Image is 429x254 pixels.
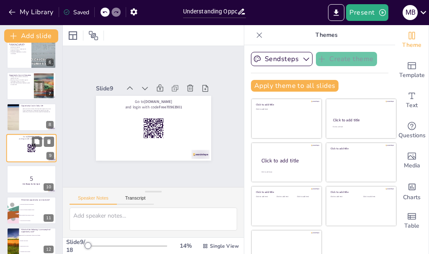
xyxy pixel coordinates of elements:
[21,220,56,221] span: The total cost of all options.
[403,193,421,202] span: Charts
[176,242,196,250] div: 14 %
[21,199,54,201] p: What does opportunity cost represent?
[112,80,204,137] p: and login with code
[9,82,31,85] p: Informed choices about academic paths are essential.
[316,52,377,66] button: Create theme
[183,5,238,18] input: Insert title
[261,157,315,164] div: Click to add title
[21,108,54,110] p: Extracurricular activities illustrate daily opportunity costs.
[44,136,54,146] button: Delete Slide
[395,146,429,176] div: Add images, graphics, shapes or video
[114,76,207,132] p: Go to
[6,5,57,19] button: My Library
[27,136,39,138] strong: [DOMAIN_NAME]
[63,8,89,16] div: Saved
[277,196,295,198] div: Click to add text
[261,171,314,173] div: Click to add body
[21,246,56,246] span: Eating lunch at school.
[331,146,390,150] div: Click to add title
[395,206,429,236] div: Add a table
[116,60,141,79] div: Slide 9
[331,196,357,198] div: Click to add text
[32,136,42,146] button: Duplicate Slide
[44,183,54,191] div: 10
[4,29,58,43] button: Add slide
[251,52,313,66] button: Sendsteps
[7,72,56,100] div: 7
[9,136,54,138] p: Go to
[21,215,56,216] span: The benefits of the option not chosen.
[297,196,316,198] div: Click to add text
[21,204,56,205] span: The value of the next best alternative.
[46,59,54,66] div: 6
[44,214,54,222] div: 11
[256,103,316,106] div: Click to add title
[47,152,54,160] div: 9
[403,5,418,20] div: M B
[9,45,29,48] p: Evaluating trade-offs aids in prioritizing choices.
[9,51,29,54] p: Long-term implications must be considered.
[395,85,429,115] div: Add text boxes
[21,111,54,113] p: Reflecting on priorities enhances personal development.
[7,197,56,224] div: 11
[395,55,429,85] div: Add ready made slides
[151,97,178,115] strong: [DOMAIN_NAME]
[333,126,388,128] div: Click to add text
[46,121,54,128] div: 8
[256,190,316,194] div: Click to add title
[395,176,429,206] div: Add charts and graphs
[331,190,390,194] div: Click to add title
[256,108,316,110] div: Click to add text
[398,131,426,140] span: Questions
[9,74,31,77] p: Opportunity Cost in Education
[23,183,40,185] strong: Get Ready for the Quiz!
[6,134,57,162] div: 9
[363,196,390,198] div: Click to add text
[66,238,87,254] div: Slide 9 / 18
[328,4,344,21] button: Export to PowerPoint
[9,138,54,140] p: and login with code
[346,4,388,21] button: Present
[7,41,56,69] div: 6
[21,110,54,111] p: Time management is influenced by opportunity costs.
[9,43,29,46] p: Evaluating Trade-offs
[21,228,54,233] p: Which of the following is an example of opportunity cost?
[395,115,429,146] div: Get real-time input from your audience
[88,31,98,41] span: Position
[266,25,387,45] p: Themes
[46,90,54,97] div: 7
[21,104,54,107] p: Opportunity Cost in Daily Life
[21,251,56,252] span: Watching a movie at home.
[251,80,339,92] button: Apply theme to all slides
[395,25,429,55] div: Change the overall theme
[44,246,54,253] div: 12
[70,195,117,205] button: Speaker Notes
[210,243,239,249] span: Single View
[403,4,418,21] button: M B
[21,241,56,241] span: Buying a new phone.
[402,41,421,50] span: Theme
[161,109,184,125] strong: Free70963901
[256,196,275,198] div: Click to add text
[7,103,56,131] div: 8
[66,29,80,42] div: Layout
[9,80,31,82] p: Weighing long-term benefits against immediate income is crucial.
[9,48,29,51] p: Critical thinking is necessary for evaluating options.
[9,174,54,183] p: 5
[117,195,154,205] button: Transcript
[399,71,425,80] span: Template
[333,118,389,123] div: Click to add title
[9,76,31,79] p: College versus workforce illustrates opportunity cost.
[406,101,418,110] span: Text
[7,165,56,193] div: 10
[404,221,419,231] span: Table
[404,161,420,170] span: Media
